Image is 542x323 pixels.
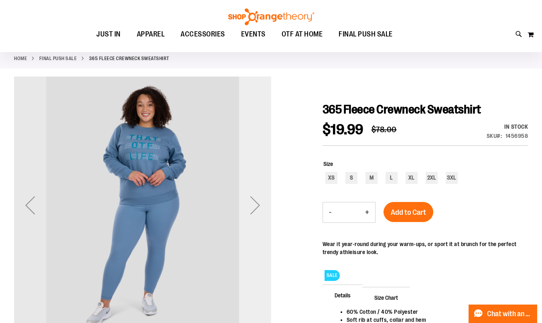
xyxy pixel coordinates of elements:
a: Home [14,55,27,62]
span: Size Chart [362,287,410,308]
span: $19.99 [323,121,363,138]
span: Size [323,161,333,167]
li: 60% Cotton / 40% Polyester [347,308,520,316]
span: EVENTS [241,25,266,43]
button: Increase product quantity [359,202,375,222]
a: ACCESSORIES [173,25,233,44]
div: XS [325,172,337,184]
strong: 365 Fleece Crewneck Sweatshirt [89,55,169,62]
span: APPAREL [137,25,165,43]
img: Shop Orangetheory [227,8,315,25]
span: Add to Cart [391,208,426,217]
button: Chat with an Expert [469,305,538,323]
input: Product quantity [337,203,359,222]
span: SALE [325,270,340,281]
span: 365 Fleece Crewneck Sweatshirt [323,103,481,116]
button: Add to Cart [384,202,433,222]
div: Wear it year-round during your warm-ups, or sport it at brunch for the perfect trendy athleisure ... [323,240,528,256]
a: FINAL PUSH SALE [331,25,401,44]
span: ACCESSORIES [181,25,225,43]
div: In stock [487,123,528,131]
strong: SKU [487,133,502,139]
span: Details [323,285,363,305]
a: JUST IN [88,25,129,44]
a: OTF AT HOME [274,25,331,44]
span: JUST IN [96,25,121,43]
span: FINAL PUSH SALE [339,25,393,43]
button: Decrease product quantity [323,202,337,222]
div: Availability [487,123,528,131]
div: 2XL [426,172,438,184]
span: Chat with an Expert [487,310,532,318]
div: S [345,172,357,184]
div: 1456958 [505,132,528,140]
span: OTF AT HOME [282,25,323,43]
div: 3XL [446,172,458,184]
span: $78.00 [371,125,397,134]
div: M [365,172,378,184]
div: L [386,172,398,184]
a: APPAREL [129,25,173,43]
a: EVENTS [233,25,274,44]
div: XL [406,172,418,184]
a: FINAL PUSH SALE [39,55,77,62]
